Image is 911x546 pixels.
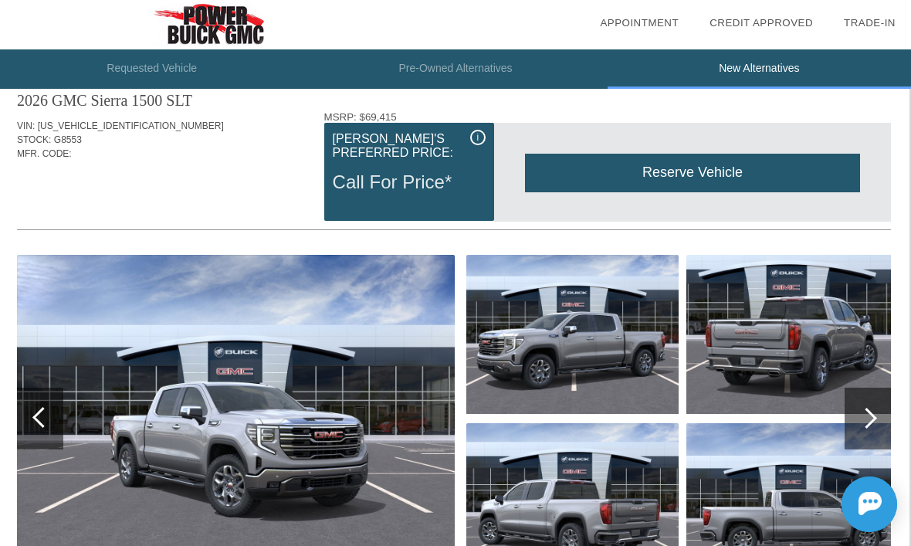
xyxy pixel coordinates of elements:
a: Credit Approved [709,17,813,29]
div: MSRP: $69,415 [324,111,891,123]
span: [US_VEHICLE_IDENTIFICATION_NUMBER] [38,120,224,131]
div: Call For Price* [333,162,486,202]
li: Pre-Owned Alternatives [303,49,607,89]
div: Reserve Vehicle [525,154,860,192]
iframe: Chat Assistance [772,463,911,546]
div: [PERSON_NAME]'s Preferred Price: [333,130,486,162]
a: Trade-In [844,17,896,29]
div: 2026 GMC Sierra 1500 [17,90,162,111]
span: VIN: [17,120,35,131]
li: New Alternatives [608,49,911,89]
img: 3a5622c.jpg [686,255,899,414]
span: MFR. CODE: [17,148,72,159]
span: STOCK: [17,134,51,145]
a: Appointment [600,17,679,29]
img: fdec214.jpg [466,255,679,414]
span: G8553 [54,134,82,145]
div: Quoted on [DATE] 10:44:37 AM [17,184,891,209]
div: i [470,130,486,145]
div: SLT [166,90,192,111]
